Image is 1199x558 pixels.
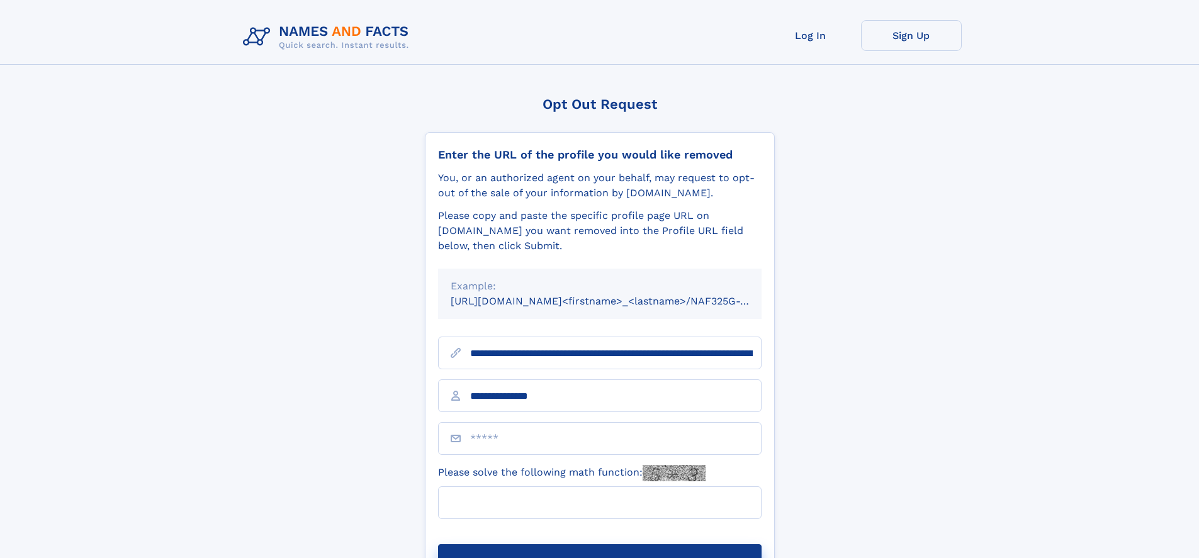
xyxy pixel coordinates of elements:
div: You, or an authorized agent on your behalf, may request to opt-out of the sale of your informatio... [438,170,762,201]
div: Opt Out Request [425,96,775,112]
label: Please solve the following math function: [438,465,706,481]
a: Log In [760,20,861,51]
img: Logo Names and Facts [238,20,419,54]
small: [URL][DOMAIN_NAME]<firstname>_<lastname>/NAF325G-xxxxxxxx [451,295,785,307]
a: Sign Up [861,20,962,51]
div: Please copy and paste the specific profile page URL on [DOMAIN_NAME] you want removed into the Pr... [438,208,762,254]
div: Enter the URL of the profile you would like removed [438,148,762,162]
div: Example: [451,279,749,294]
